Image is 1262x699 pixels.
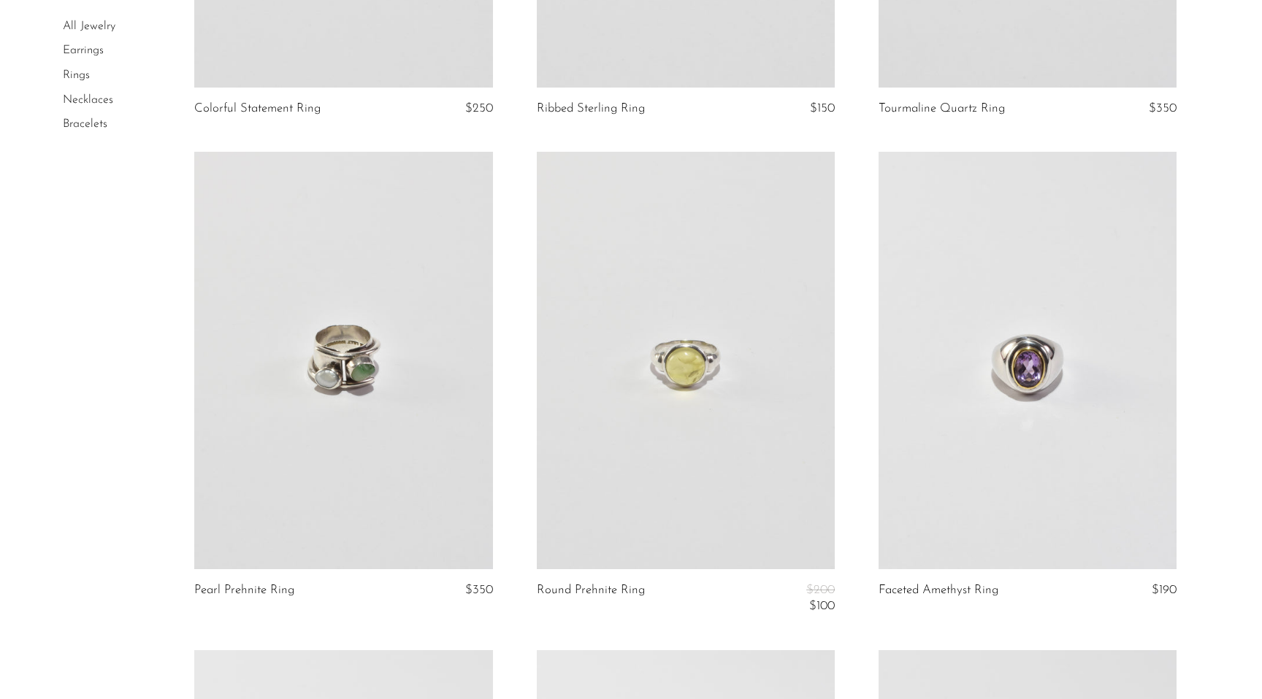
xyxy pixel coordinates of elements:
span: $350 [465,584,493,596]
a: Colorful Statement Ring [194,102,321,115]
span: $350 [1149,102,1177,115]
a: Rings [63,69,90,81]
a: All Jewelry [63,20,115,32]
a: Pearl Prehnite Ring [194,584,294,597]
span: $250 [465,102,493,115]
a: Bracelets [63,118,107,130]
a: Necklaces [63,94,113,106]
a: Faceted Amethyst Ring [879,584,998,597]
span: $190 [1152,584,1177,596]
a: Round Prehnite Ring [537,584,645,614]
span: $150 [810,102,835,115]
a: Earrings [63,45,104,57]
a: Ribbed Sterling Ring [537,102,645,115]
span: $200 [806,584,835,596]
a: Tourmaline Quartz Ring [879,102,1005,115]
span: $100 [809,600,835,612]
